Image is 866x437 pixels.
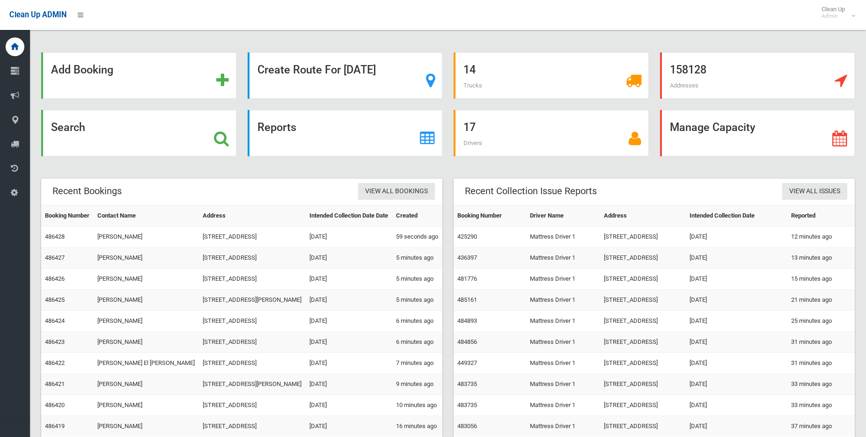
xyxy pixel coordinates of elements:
[600,311,686,332] td: [STREET_ADDRESS]
[51,121,85,134] strong: Search
[686,395,787,416] td: [DATE]
[526,248,600,269] td: Mattress Driver 1
[457,380,477,387] a: 483735
[526,290,600,311] td: Mattress Driver 1
[45,338,65,345] a: 486423
[392,416,442,437] td: 16 minutes ago
[686,374,787,395] td: [DATE]
[463,82,482,89] span: Trucks
[306,226,392,248] td: [DATE]
[94,353,199,374] td: [PERSON_NAME] El [PERSON_NAME]
[686,311,787,332] td: [DATE]
[51,63,113,76] strong: Add Booking
[686,416,787,437] td: [DATE]
[248,110,443,156] a: Reports
[600,374,686,395] td: [STREET_ADDRESS]
[257,121,296,134] strong: Reports
[94,416,199,437] td: [PERSON_NAME]
[526,374,600,395] td: Mattress Driver 1
[600,416,686,437] td: [STREET_ADDRESS]
[306,374,392,395] td: [DATE]
[306,353,392,374] td: [DATE]
[787,374,855,395] td: 33 minutes ago
[45,233,65,240] a: 486428
[41,52,236,99] a: Add Booking
[199,395,306,416] td: [STREET_ADDRESS]
[306,269,392,290] td: [DATE]
[457,338,477,345] a: 484856
[41,182,133,200] header: Recent Bookings
[45,275,65,282] a: 486426
[787,395,855,416] td: 33 minutes ago
[199,416,306,437] td: [STREET_ADDRESS]
[392,248,442,269] td: 5 minutes ago
[526,353,600,374] td: Mattress Driver 1
[306,416,392,437] td: [DATE]
[526,395,600,416] td: Mattress Driver 1
[45,380,65,387] a: 486421
[306,248,392,269] td: [DATE]
[526,332,600,353] td: Mattress Driver 1
[526,205,600,226] th: Driver Name
[660,110,855,156] a: Manage Capacity
[94,374,199,395] td: [PERSON_NAME]
[526,311,600,332] td: Mattress Driver 1
[454,110,649,156] a: 17 Drivers
[199,226,306,248] td: [STREET_ADDRESS]
[199,290,306,311] td: [STREET_ADDRESS][PERSON_NAME]
[306,395,392,416] td: [DATE]
[94,290,199,311] td: [PERSON_NAME]
[686,226,787,248] td: [DATE]
[787,332,855,353] td: 31 minutes ago
[454,52,649,99] a: 14 Trucks
[457,275,477,282] a: 481776
[457,422,477,430] a: 483056
[41,205,94,226] th: Booking Number
[392,290,442,311] td: 5 minutes ago
[463,139,482,146] span: Drivers
[670,82,698,89] span: Addresses
[463,63,476,76] strong: 14
[94,332,199,353] td: [PERSON_NAME]
[660,52,855,99] a: 158128 Addresses
[392,269,442,290] td: 5 minutes ago
[199,332,306,353] td: [STREET_ADDRESS]
[686,248,787,269] td: [DATE]
[199,353,306,374] td: [STREET_ADDRESS]
[686,205,787,226] th: Intended Collection Date
[600,269,686,290] td: [STREET_ADDRESS]
[600,248,686,269] td: [STREET_ADDRESS]
[787,353,855,374] td: 31 minutes ago
[526,416,600,437] td: Mattress Driver 1
[45,422,65,430] a: 486419
[392,353,442,374] td: 7 minutes ago
[199,205,306,226] th: Address
[787,248,855,269] td: 13 minutes ago
[392,205,442,226] th: Created
[306,332,392,353] td: [DATE]
[457,254,477,261] a: 436397
[199,269,306,290] td: [STREET_ADDRESS]
[358,183,435,200] a: View All Bookings
[454,205,526,226] th: Booking Number
[457,401,477,408] a: 483735
[392,374,442,395] td: 9 minutes ago
[526,226,600,248] td: Mattress Driver 1
[306,290,392,311] td: [DATE]
[94,248,199,269] td: [PERSON_NAME]
[686,290,787,311] td: [DATE]
[782,183,847,200] a: View All Issues
[526,269,600,290] td: Mattress Driver 1
[787,205,855,226] th: Reported
[45,401,65,408] a: 486420
[454,182,608,200] header: Recent Collection Issue Reports
[457,296,477,303] a: 485161
[600,290,686,311] td: [STREET_ADDRESS]
[787,269,855,290] td: 15 minutes ago
[600,395,686,416] td: [STREET_ADDRESS]
[457,359,477,366] a: 449327
[392,226,442,248] td: 59 seconds ago
[392,332,442,353] td: 6 minutes ago
[686,332,787,353] td: [DATE]
[817,6,854,20] span: Clean Up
